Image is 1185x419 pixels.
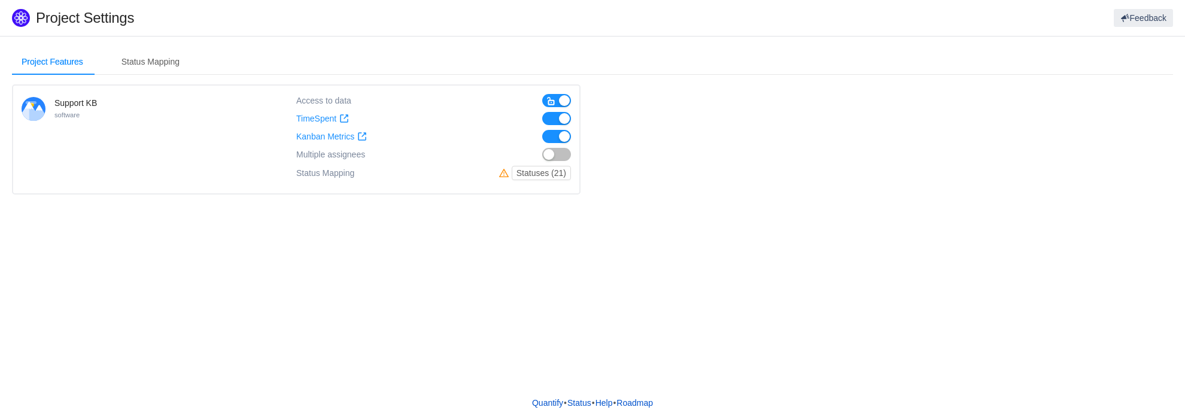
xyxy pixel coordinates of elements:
[592,398,595,408] span: •
[564,398,567,408] span: •
[12,48,93,75] div: Project Features
[296,132,367,142] a: Kanban Metrics
[616,394,654,412] a: Roadmap
[296,132,354,142] span: Kanban Metrics
[567,394,592,412] a: Status
[613,398,616,408] span: •
[296,114,336,124] span: TimeSpent
[112,48,189,75] div: Status Mapping
[512,166,571,180] button: Statuses (21)
[296,94,351,107] div: Access to data
[296,114,349,124] a: TimeSpent
[22,97,45,121] img: 11562
[296,150,365,160] span: Multiple assignees
[54,97,97,109] h4: Support KB
[296,166,354,180] div: Status Mapping
[12,9,30,27] img: Quantify
[54,111,80,119] small: software
[595,394,613,412] a: Help
[531,394,564,412] a: Quantify
[36,9,708,27] h1: Project Settings
[499,168,512,178] i: icon: warning
[1114,9,1173,27] button: Feedback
